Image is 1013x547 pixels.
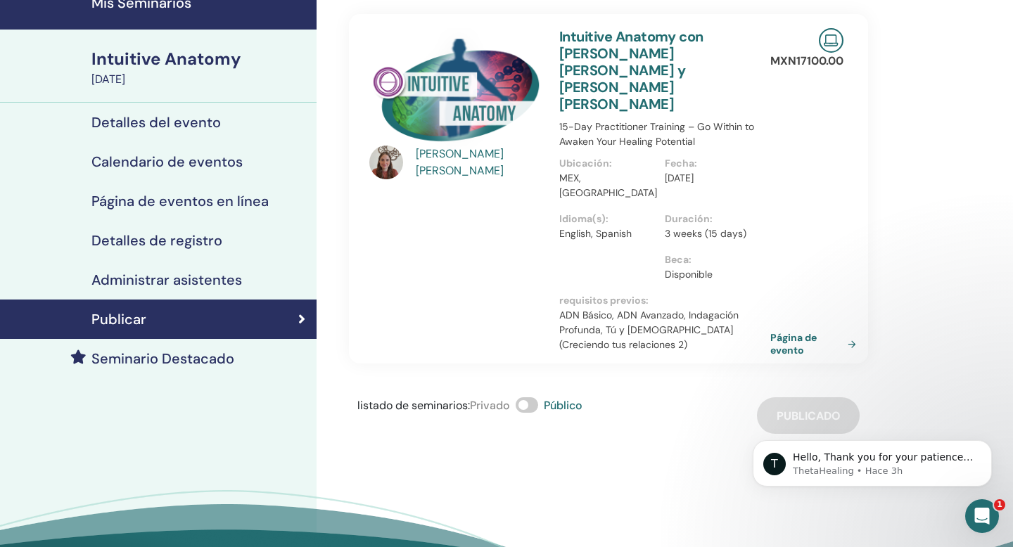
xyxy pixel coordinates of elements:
p: Beca : [665,252,762,267]
h4: Publicar [91,311,146,328]
span: 1 [994,499,1005,510]
h4: Detalles del evento [91,114,221,131]
h4: Seminario Destacado [91,350,234,367]
p: Idioma(s) : [559,212,656,226]
img: Intuitive Anatomy [369,28,542,150]
p: 3 weeks (15 days) [665,226,762,241]
div: Intuitive Anatomy [91,47,308,71]
span: listado de seminarios : [357,398,470,413]
h4: Detalles de registro [91,232,222,249]
a: Página de evento [770,331,862,356]
img: default.jpg [369,146,403,179]
a: Intuitive Anatomy[DATE] [83,47,317,88]
p: MEX, [GEOGRAPHIC_DATA] [559,171,656,200]
p: Ubicación : [559,156,656,171]
p: English, Spanish [559,226,656,241]
h4: Calendario de eventos [91,153,243,170]
p: MXN 17100.00 [770,53,843,70]
a: [PERSON_NAME] [PERSON_NAME] [416,146,546,179]
img: Live Online Seminar [819,28,843,53]
iframe: Intercom live chat [965,499,999,533]
iframe: Intercom notifications mensaje [732,411,1013,509]
p: requisitos previos : [559,293,770,308]
p: Disponible [665,267,762,282]
p: [DATE] [665,171,762,186]
p: 15-Day Practitioner Training – Go Within to Awaken Your Healing Potential [559,120,770,149]
p: Duración : [665,212,762,226]
p: ADN Básico, ADN Avanzado, Indagación Profunda, Tú y [DEMOGRAPHIC_DATA] (Creciendo tus relaciones 2) [559,308,770,352]
span: Público [544,398,582,413]
a: Intuitive Anatomy con [PERSON_NAME] [PERSON_NAME] y [PERSON_NAME] [PERSON_NAME] [559,27,703,113]
p: Fecha : [665,156,762,171]
h4: Administrar asistentes [91,271,242,288]
span: Privado [470,398,510,413]
h4: Página de eventos en línea [91,193,269,210]
div: [DATE] [91,71,308,88]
